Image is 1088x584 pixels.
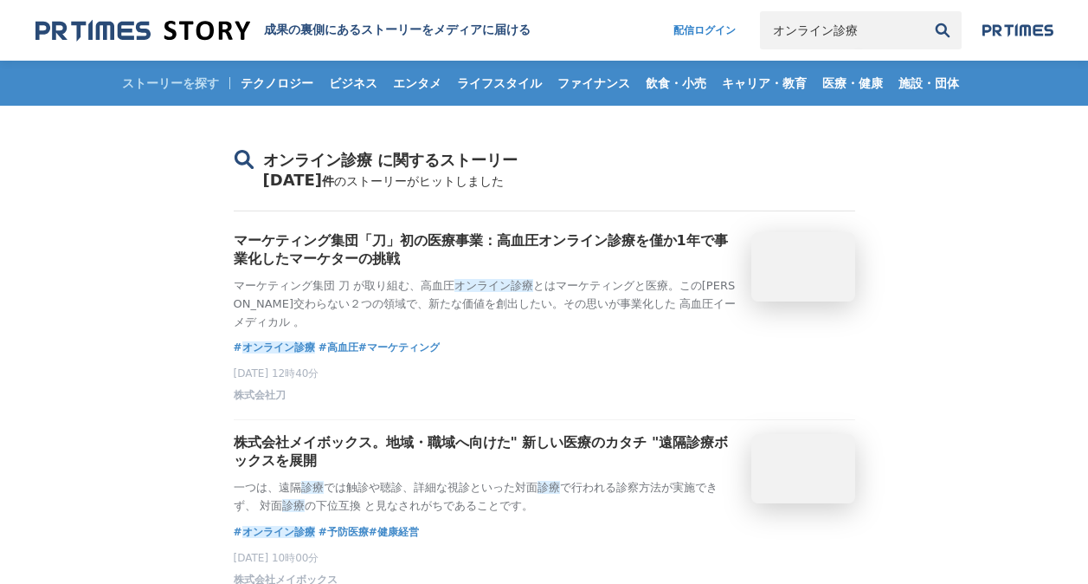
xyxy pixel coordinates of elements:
a: キャリア・教育 [715,61,814,106]
img: prtimes [982,23,1053,37]
p: 一つは、遠隔 では触診や聴診、詳細な視診といった対面 で行われる診察方法が実施できず、 対面 の下位互換 と見なされがちであることです。 [234,479,737,516]
h3: 株式会社メイボックス。地域・職域へ向けた" 新しい医療のカタチ "遠隔診療ボックスを展開 [234,434,737,470]
a: 飲食・小売 [639,61,713,106]
a: #予防医療 [319,523,369,541]
a: テクノロジー [234,61,320,106]
em: 診療 [294,341,315,354]
em: 診療 [282,499,305,512]
a: エンタメ [386,61,448,106]
h1: 成果の裏側にあるストーリーをメディアに届ける [264,23,531,38]
span: ビジネス [322,75,384,91]
em: 診療 [511,279,533,292]
span: 施設・団体 [892,75,966,91]
span: エンタメ [386,75,448,91]
span: オンライン診療 に関するストーリー [263,151,518,169]
em: 診療 [301,481,324,494]
button: 検索 [924,11,962,49]
img: 成果の裏側にあるストーリーをメディアに届ける [35,19,250,42]
span: 医療・健康 [815,75,890,91]
em: オンライン [454,279,511,292]
a: 医療・健康 [815,61,890,106]
span: ライフスタイル [450,75,549,91]
span: 件 [322,174,334,188]
a: #オンライン診療 [234,339,319,356]
div: [DATE] [234,171,855,211]
span: テクノロジー [234,75,320,91]
a: ライフスタイル [450,61,549,106]
a: #高血圧 [319,339,358,356]
span: キャリア・教育 [715,75,814,91]
a: ファイナンス [550,61,637,106]
a: ビジネス [322,61,384,106]
a: マーケティング集団「刀」初の医療事業：高血圧オンライン診療を僅か1年で事業化したマーケターの挑戦マーケティング集団 刀 が取り組む、高血圧オンライン診療とはマーケティングと医療。この[PERSO... [234,232,855,331]
em: オンライン [242,526,294,538]
a: 施設・団体 [892,61,966,106]
a: 成果の裏側にあるストーリーをメディアに届ける 成果の裏側にあるストーリーをメディアに届ける [35,19,531,42]
a: #健康経営 [369,523,419,541]
span: 飲食・小売 [639,75,713,91]
span: 株式会社刀 [234,388,286,403]
input: キーワードで検索 [760,11,924,49]
span: のストーリーがヒットしました [334,174,504,188]
span: ファイナンス [550,75,637,91]
a: #オンライン診療 [234,523,319,541]
a: 株式会社刀 [234,393,286,406]
em: 診療 [538,481,560,494]
a: 配信ログイン [656,11,753,49]
h3: マーケティング集団「刀」初の医療事業：高血圧オンライン診療を僅か1年で事業化したマーケターの挑戦 [234,232,737,269]
p: [DATE] 10時00分 [234,551,855,566]
p: [DATE] 12時40分 [234,367,855,381]
span: # [234,339,319,356]
em: オンライン [242,341,294,354]
span: # [234,523,319,541]
a: 株式会社メイボックス。地域・職域へ向けた" 新しい医療のカタチ "遠隔診療ボックスを展開一つは、遠隔診療では触診や聴診、詳細な視診といった対面診療で行われる診察方法が実施できず、 対面診療の下位... [234,434,855,516]
p: マーケティング集団 刀 が取り組む、高血圧 とはマーケティングと医療。この[PERSON_NAME]交わらない２つの領域で、新たな価値を創出したい。その思いが事業化した 高血圧イーメディカル 。 [234,277,737,331]
a: #マーケティング [358,339,440,356]
em: 診療 [294,526,315,538]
